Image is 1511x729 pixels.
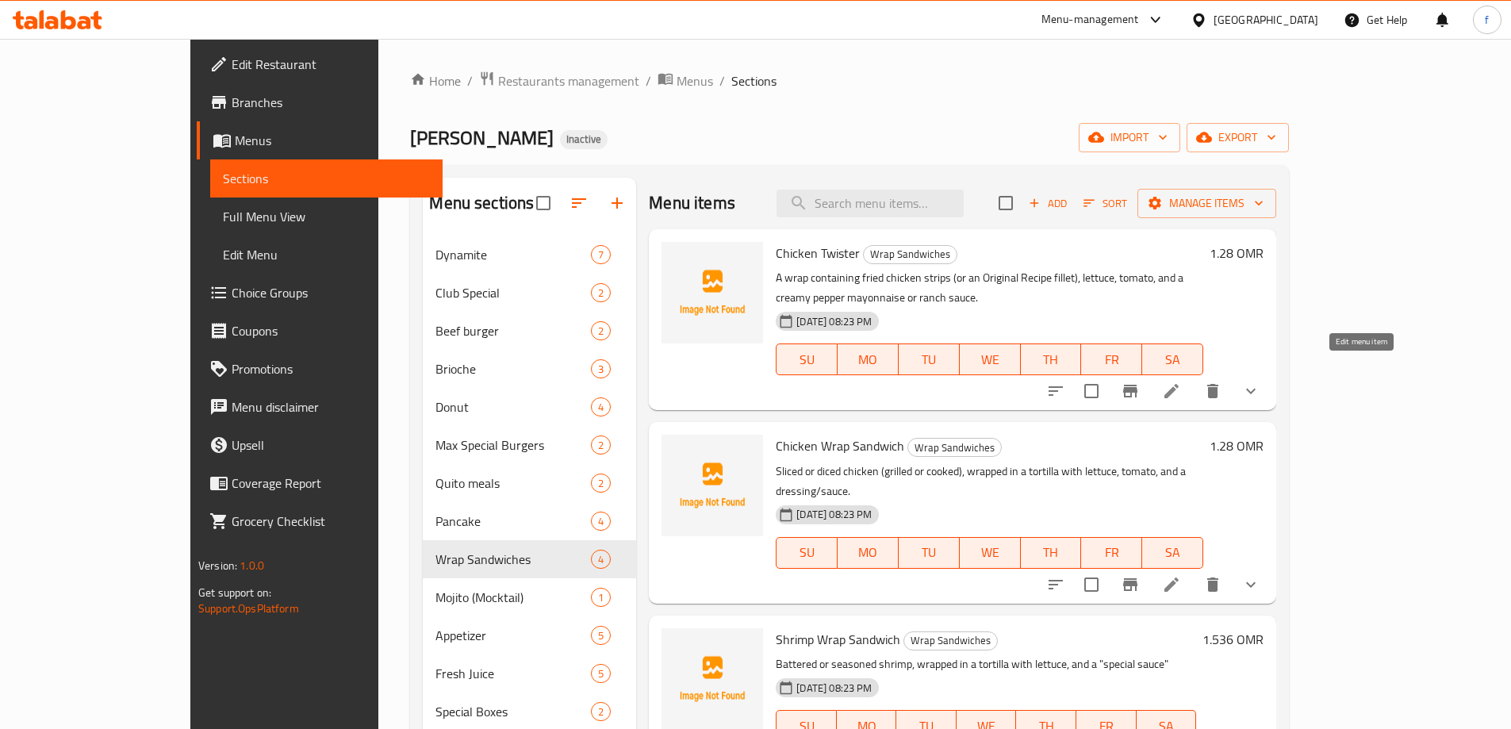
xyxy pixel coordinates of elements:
button: Branch-specific-item [1111,566,1149,604]
span: Menu disclaimer [232,397,430,416]
button: MO [838,537,899,569]
span: Pancake [435,512,591,531]
span: 4 [592,552,610,567]
div: Fresh Juice5 [423,654,636,693]
span: Wrap Sandwiches [904,631,997,650]
span: export [1199,128,1276,148]
span: 2 [592,704,610,719]
span: Sort sections [560,184,598,222]
div: items [591,512,611,531]
span: SA [1149,348,1197,371]
span: 4 [592,400,610,415]
span: Promotions [232,359,430,378]
div: Quito meals2 [423,464,636,502]
div: items [591,283,611,302]
div: items [591,359,611,378]
button: sort-choices [1037,566,1075,604]
div: Donut [435,397,591,416]
div: Fresh Juice [435,664,591,683]
span: Beef burger [435,321,591,340]
button: Sort [1080,191,1131,216]
div: items [591,702,611,721]
span: Quito meals [435,474,591,493]
button: Manage items [1137,189,1276,218]
a: Edit Restaurant [197,45,443,83]
div: Wrap Sandwiches [863,245,957,264]
div: Club Special [435,283,591,302]
span: Get support on: [198,582,271,603]
button: export [1187,123,1289,152]
span: Add [1026,194,1069,213]
span: SA [1149,541,1197,564]
button: SA [1142,537,1203,569]
div: items [591,245,611,264]
span: TU [905,348,953,371]
button: WE [960,537,1021,569]
button: show more [1232,566,1270,604]
div: Donut4 [423,388,636,426]
span: Coupons [232,321,430,340]
div: Dynamite [435,245,591,264]
span: Choice Groups [232,283,430,302]
span: 1 [592,590,610,605]
span: Chicken Wrap Sandwich [776,434,904,458]
span: import [1091,128,1168,148]
div: items [591,397,611,416]
span: SU [783,348,831,371]
button: delete [1194,566,1232,604]
button: delete [1194,372,1232,410]
div: Wrap Sandwiches [903,631,998,650]
span: 3 [592,362,610,377]
span: [DATE] 08:23 PM [790,681,878,696]
span: Edit Menu [223,245,430,264]
span: f [1485,11,1489,29]
span: Edit Restaurant [232,55,430,74]
button: TU [899,343,960,375]
button: SU [776,537,838,569]
a: Full Menu View [210,198,443,236]
div: Inactive [560,130,608,149]
div: items [591,435,611,455]
span: MO [844,348,892,371]
p: Sliced or diced chicken (grilled or cooked), wrapped in a tortilla with lettuce, tomato, and a dr... [776,462,1203,501]
a: Edit Menu [210,236,443,274]
span: Mojito (Mocktail) [435,588,591,607]
div: Menu-management [1041,10,1139,29]
span: Add item [1022,191,1073,216]
span: Version: [198,555,237,576]
div: items [591,550,611,569]
a: Menus [658,71,713,91]
span: 1.0.0 [240,555,264,576]
button: sort-choices [1037,372,1075,410]
span: Restaurants management [498,71,639,90]
span: Appetizer [435,626,591,645]
div: Brioche [435,359,591,378]
div: items [591,474,611,493]
button: SA [1142,343,1203,375]
div: Brioche3 [423,350,636,388]
div: Max Special Burgers [435,435,591,455]
div: Wrap Sandwiches4 [423,540,636,578]
span: Full Menu View [223,207,430,226]
span: Shrimp Wrap Sandwich [776,627,900,651]
a: Menus [197,121,443,159]
button: import [1079,123,1180,152]
a: Support.OpsPlatform [198,598,299,619]
h6: 1.536 OMR [1202,628,1264,650]
button: WE [960,343,1021,375]
span: Wrap Sandwiches [864,245,957,263]
span: Sort [1083,194,1127,213]
span: Wrap Sandwiches [435,550,591,569]
p: Battered or seasoned shrimp, wrapped in a tortilla with lettuce, and a "special sauce" [776,654,1196,674]
h6: 1.28 OMR [1210,435,1264,457]
span: TH [1027,541,1076,564]
button: FR [1081,343,1142,375]
a: Sections [210,159,443,198]
span: Menus [677,71,713,90]
a: Menu disclaimer [197,388,443,426]
span: Special Boxes [435,702,591,721]
div: Wrap Sandwiches [907,438,1002,457]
